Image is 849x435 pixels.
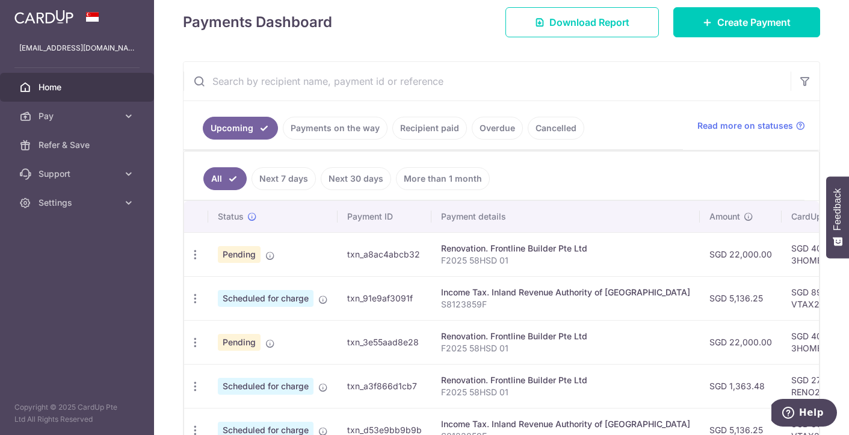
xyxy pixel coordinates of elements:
td: txn_3e55aad8e28 [338,320,431,364]
div: Renovation. Frontline Builder Pte Ltd [441,374,690,386]
span: Refer & Save [39,139,118,151]
span: Pay [39,110,118,122]
span: Settings [39,197,118,209]
a: Payments on the way [283,117,387,140]
span: Feedback [832,188,843,230]
td: SGD 1,363.48 [700,364,782,408]
a: Next 7 days [252,167,316,190]
span: Scheduled for charge [218,378,313,395]
th: Payment details [431,201,700,232]
p: F2025 58HSD 01 [441,255,690,267]
div: Income Tax. Inland Revenue Authority of [GEOGRAPHIC_DATA] [441,286,690,298]
span: Pending [218,334,261,351]
p: [EMAIL_ADDRESS][DOMAIN_NAME] [19,42,135,54]
td: SGD 22,000.00 [700,320,782,364]
iframe: Opens a widget where you can find more information [771,399,837,429]
td: txn_a3f866d1cb7 [338,364,431,408]
span: Read more on statuses [697,120,793,132]
td: SGD 22,000.00 [700,232,782,276]
p: S8123859F [441,298,690,310]
p: F2025 58HSD 01 [441,386,690,398]
img: CardUp [14,10,73,24]
td: txn_91e9af3091f [338,276,431,320]
h4: Payments Dashboard [183,11,332,33]
span: Status [218,211,244,223]
div: Income Tax. Inland Revenue Authority of [GEOGRAPHIC_DATA] [441,418,690,430]
div: Renovation. Frontline Builder Pte Ltd [441,330,690,342]
span: Home [39,81,118,93]
th: Payment ID [338,201,431,232]
a: All [203,167,247,190]
a: Read more on statuses [697,120,805,132]
td: txn_a8ac4abcb32 [338,232,431,276]
a: Cancelled [528,117,584,140]
p: F2025 58HSD 01 [441,342,690,354]
button: Feedback - Show survey [826,176,849,258]
a: Recipient paid [392,117,467,140]
a: Next 30 days [321,167,391,190]
span: Create Payment [717,15,791,29]
a: Create Payment [673,7,820,37]
span: Download Report [549,15,629,29]
a: Upcoming [203,117,278,140]
div: Renovation. Frontline Builder Pte Ltd [441,242,690,255]
input: Search by recipient name, payment id or reference [184,62,791,100]
a: Overdue [472,117,523,140]
td: SGD 5,136.25 [700,276,782,320]
a: Download Report [505,7,659,37]
a: More than 1 month [396,167,490,190]
span: Scheduled for charge [218,290,313,307]
span: Support [39,168,118,180]
span: Pending [218,246,261,263]
span: Amount [709,211,740,223]
span: CardUp fee [791,211,837,223]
